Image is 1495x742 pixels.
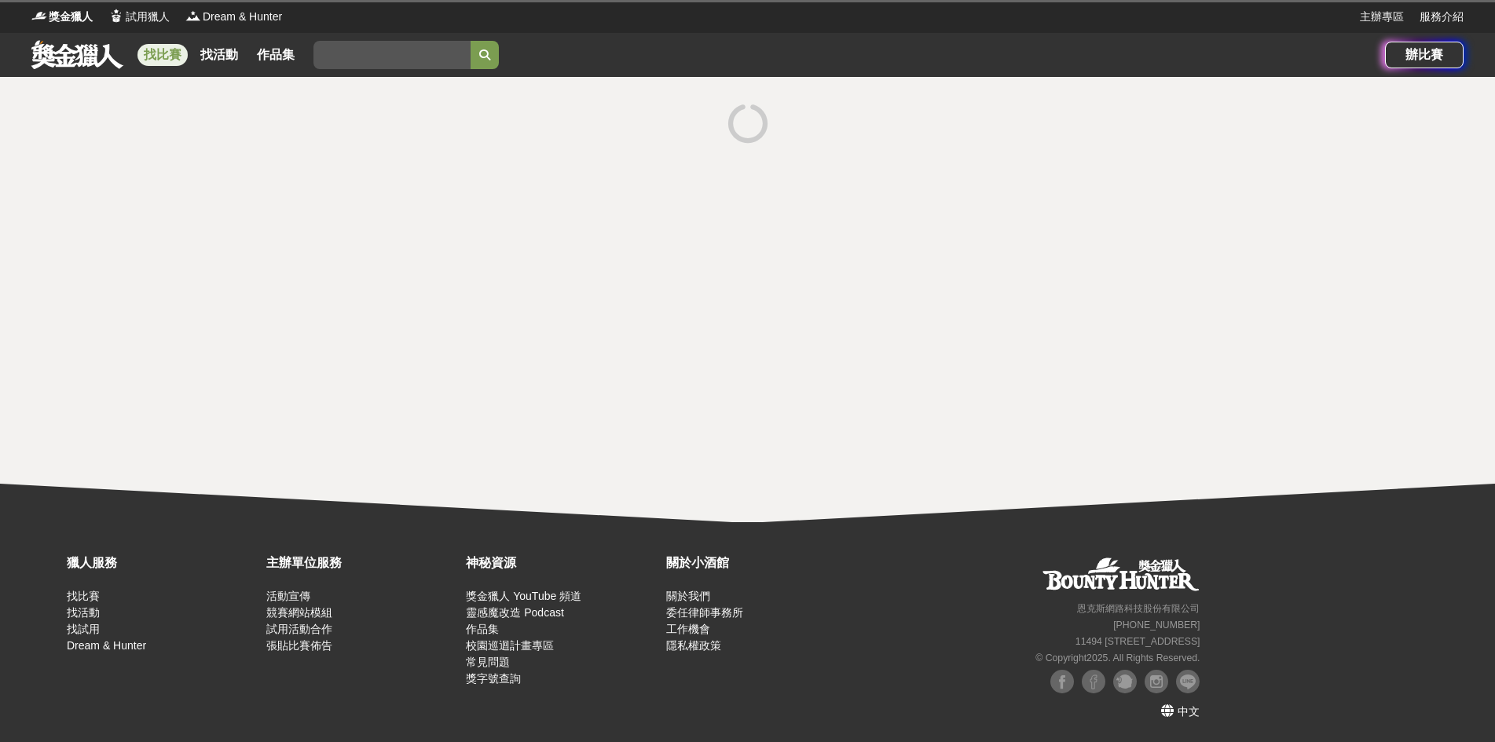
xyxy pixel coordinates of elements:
[203,9,282,25] span: Dream & Hunter
[1385,42,1464,68] a: 辦比賽
[185,8,201,24] img: Logo
[1075,636,1200,647] small: 11494 [STREET_ADDRESS]
[31,9,93,25] a: Logo獎金獵人
[67,606,100,619] a: 找活動
[1077,603,1200,614] small: 恩克斯網路科技股份有限公司
[466,623,499,635] a: 作品集
[1113,670,1137,693] img: Plurk
[466,639,554,652] a: 校園巡迴計畫專區
[266,606,332,619] a: 競賽網站模組
[1035,652,1200,663] small: © Copyright 2025 . All Rights Reserved.
[67,623,100,635] a: 找試用
[666,554,858,572] div: 關於小酒館
[1178,705,1200,718] span: 中文
[67,590,100,602] a: 找比賽
[466,590,581,602] a: 獎金獵人 YouTube 頻道
[49,9,93,25] span: 獎金獵人
[108,9,170,25] a: Logo試用獵人
[126,9,170,25] span: 試用獵人
[67,554,258,572] div: 獵人服務
[1082,670,1105,693] img: Facebook
[1176,670,1200,693] img: LINE
[666,623,710,635] a: 工作機會
[666,606,743,619] a: 委任律師事務所
[466,554,658,572] div: 神秘資源
[266,623,332,635] a: 試用活動合作
[266,554,458,572] div: 主辦單位服務
[108,8,124,24] img: Logo
[266,639,332,652] a: 張貼比賽佈告
[666,639,721,652] a: 隱私權政策
[1360,9,1404,25] a: 主辦專區
[1113,620,1200,631] small: [PHONE_NUMBER]
[194,44,244,66] a: 找活動
[666,590,710,602] a: 關於我們
[466,606,563,619] a: 靈感魔改造 Podcast
[466,672,521,685] a: 獎字號查詢
[185,9,282,25] a: LogoDream & Hunter
[266,590,310,602] a: 活動宣傳
[1420,9,1464,25] a: 服務介紹
[1050,670,1074,693] img: Facebook
[466,656,510,668] a: 常見問題
[1145,670,1168,693] img: Instagram
[67,639,146,652] a: Dream & Hunter
[31,8,47,24] img: Logo
[251,44,301,66] a: 作品集
[137,44,188,66] a: 找比賽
